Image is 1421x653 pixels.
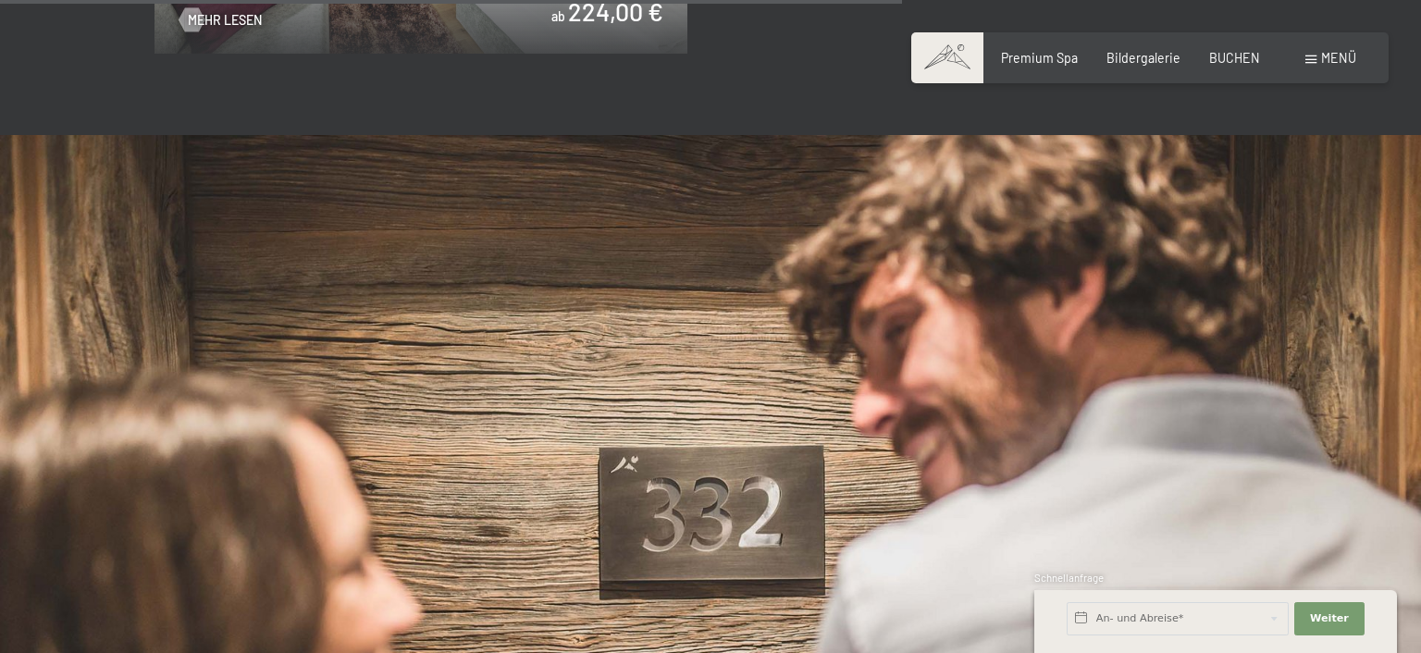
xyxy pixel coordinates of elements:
[1106,50,1180,66] a: Bildergalerie
[1321,50,1356,66] span: Menü
[188,11,262,30] span: Mehr Lesen
[179,11,262,30] a: Mehr Lesen
[1294,602,1365,635] button: Weiter
[1310,611,1349,626] span: Weiter
[1001,50,1078,66] a: Premium Spa
[1209,50,1260,66] a: BUCHEN
[1034,572,1104,584] span: Schnellanfrage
